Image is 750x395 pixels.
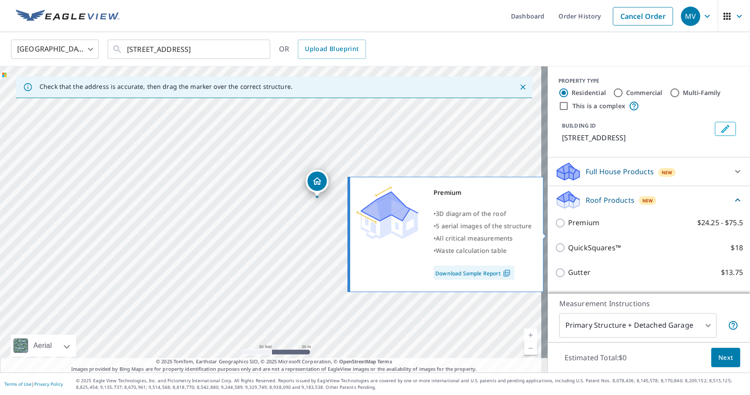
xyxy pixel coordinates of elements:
[568,217,599,228] p: Premium
[31,335,54,357] div: Aerial
[436,246,507,255] span: Waste calculation table
[11,335,76,357] div: Aerial
[558,77,739,85] div: PROPERTY TYPE
[305,44,359,55] span: Upload Blueprint
[683,88,721,97] label: Multi-Family
[559,313,717,338] div: Primary Structure + Detached Garage
[11,37,99,62] div: [GEOGRAPHIC_DATA]
[436,209,506,218] span: 3D diagram of the roof
[434,245,532,257] div: •
[40,83,293,91] p: Check that the address is accurate, then drag the marker over the correct structure.
[4,381,63,387] p: |
[34,381,63,387] a: Privacy Policy
[434,208,532,220] div: •
[586,195,634,205] p: Roof Products
[434,232,532,245] div: •
[436,222,532,230] span: 5 aerial images of the structure
[568,292,611,303] p: Bid Perfect™
[279,40,366,59] div: OR
[306,170,329,197] div: Dropped pin, building 1, Residential property, 7709 Columbus Rd Mount Vernon, OH 43050
[626,88,663,97] label: Commercial
[555,161,743,182] div: Full House ProductsNew
[731,242,743,253] p: $18
[377,358,392,365] a: Terms
[642,197,653,204] span: New
[731,292,743,303] p: $18
[434,266,514,280] a: Download Sample Report
[76,377,746,391] p: © 2025 Eagle View Technologies, Inc. and Pictometry International Corp. All Rights Reserved. Repo...
[339,358,376,365] a: OpenStreetMap
[298,40,366,59] a: Upload Blueprint
[721,267,743,278] p: $13.75
[681,7,700,26] div: MV
[718,352,733,363] span: Next
[697,217,743,228] p: $24.25 - $75.5
[16,10,120,23] img: EV Logo
[517,81,529,93] button: Close
[156,358,392,366] span: © 2025 TomTom, Earthstar Geographics SIO, © 2025 Microsoft Corporation, ©
[662,169,673,176] span: New
[568,267,591,278] p: Gutter
[434,187,532,199] div: Premium
[434,220,532,232] div: •
[711,348,740,368] button: Next
[562,122,596,129] p: BUILDING ID
[728,320,739,331] span: Your report will include the primary structure and a detached garage if one exists.
[524,329,537,342] a: Current Level 19, Zoom In
[586,166,654,177] p: Full House Products
[572,88,606,97] label: Residential
[357,187,418,239] img: Premium
[501,269,513,277] img: Pdf Icon
[127,37,252,62] input: Search by address or latitude-longitude
[558,348,634,367] p: Estimated Total: $0
[568,242,621,253] p: QuickSquares™
[4,381,32,387] a: Terms of Use
[715,122,736,136] button: Edit building 1
[436,234,513,242] span: All critical measurements
[613,7,673,26] a: Cancel Order
[524,342,537,355] a: Current Level 19, Zoom Out
[559,298,739,309] p: Measurement Instructions
[555,190,743,210] div: Roof ProductsNew
[562,132,711,143] p: [STREET_ADDRESS]
[572,102,625,110] label: This is a complex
